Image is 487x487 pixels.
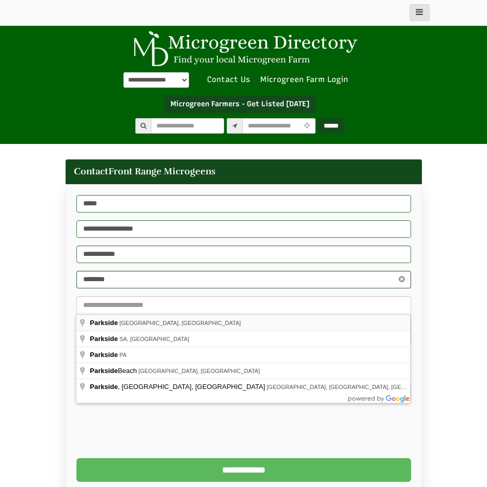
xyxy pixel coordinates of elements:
span: [GEOGRAPHIC_DATA], [GEOGRAPHIC_DATA] [119,320,241,326]
a: Contact Us [202,74,255,85]
span: [GEOGRAPHIC_DATA], [GEOGRAPHIC_DATA], [GEOGRAPHIC_DATA] [266,384,450,390]
div: Powered by [123,72,189,92]
span: , [GEOGRAPHIC_DATA], [GEOGRAPHIC_DATA] [90,383,266,391]
span: Parkside [90,335,118,343]
span: Parkside [90,383,118,391]
a: Microgreen Farm Login [260,74,353,85]
select: Language Translate Widget [123,72,189,88]
a: Microgreen Farmers - Get Listed [DATE] [164,95,316,113]
span: PA [119,352,127,358]
span: Front Range Microgeens [108,165,215,178]
h1: Contact [66,159,422,184]
span: Parkside [90,367,118,375]
span: Beach [90,367,138,375]
span: Parkside [90,351,118,359]
img: Microgreen Directory [128,31,360,67]
button: main_menu [410,4,430,21]
span: [GEOGRAPHIC_DATA], [GEOGRAPHIC_DATA] [138,368,260,374]
i: Use Current Location [301,123,312,129]
span: Parkside [90,319,118,327]
iframe: reCAPTCHA [76,410,233,450]
span: SA, [GEOGRAPHIC_DATA] [119,336,189,342]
